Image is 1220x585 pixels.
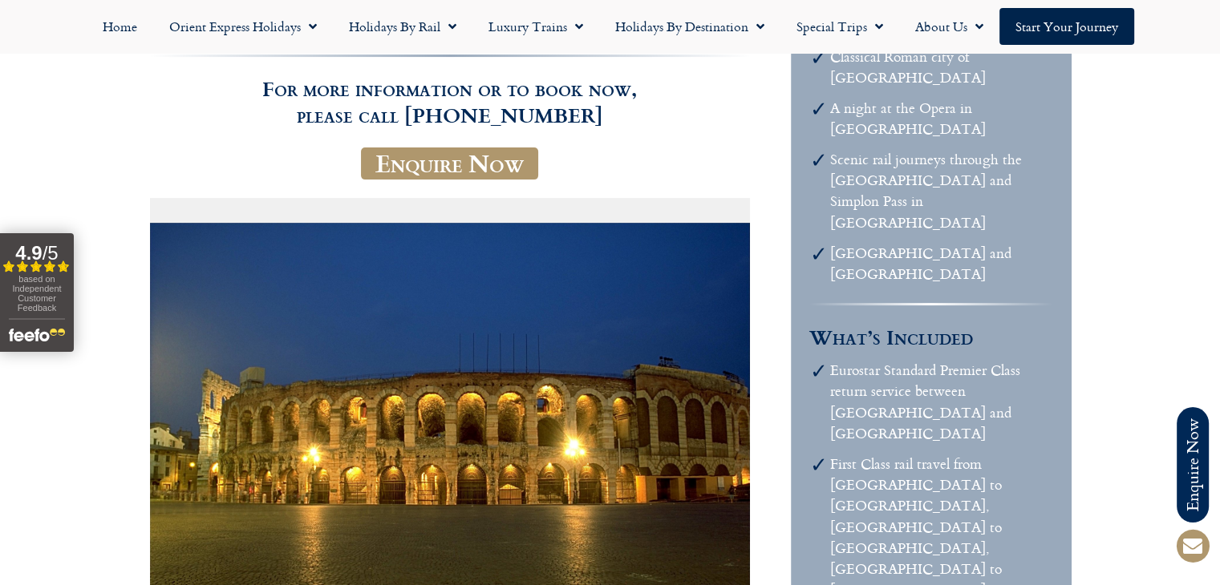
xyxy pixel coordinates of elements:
[599,8,780,45] a: Holidays by Destination
[780,8,899,45] a: Special Trips
[87,8,153,45] a: Home
[899,8,999,45] a: About Us
[153,8,333,45] a: Orient Express Holidays
[999,8,1134,45] a: Start your Journey
[333,8,472,45] a: Holidays by Rail
[8,8,1212,45] nav: Menu
[472,8,599,45] a: Luxury Trains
